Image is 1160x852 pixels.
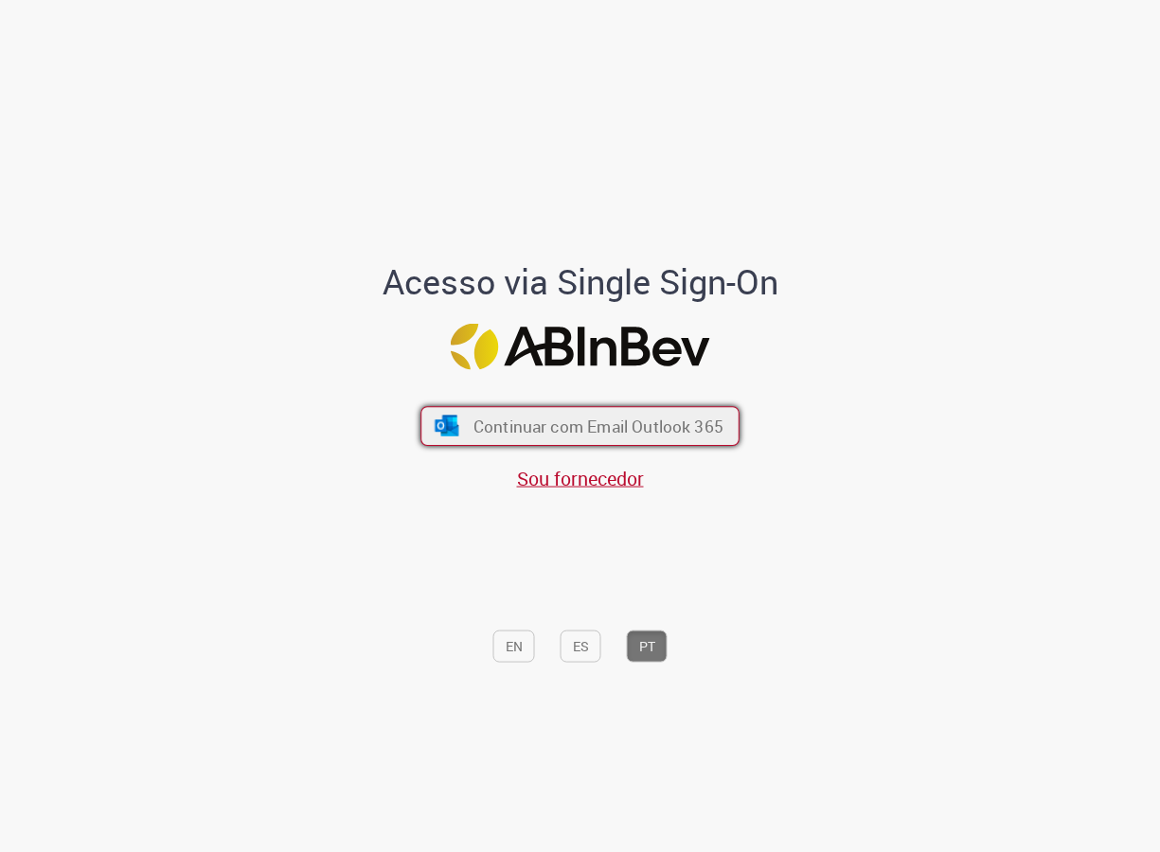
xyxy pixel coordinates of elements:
[493,630,535,663] button: EN
[433,416,460,436] img: ícone Azure/Microsoft 360
[561,630,601,663] button: ES
[627,630,668,663] button: PT
[317,263,843,301] h1: Acesso via Single Sign-On
[473,415,723,436] span: Continuar com Email Outlook 365
[420,406,740,446] button: ícone Azure/Microsoft 360 Continuar com Email Outlook 365
[451,323,710,369] img: Logo ABInBev
[517,466,644,491] a: Sou fornecedor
